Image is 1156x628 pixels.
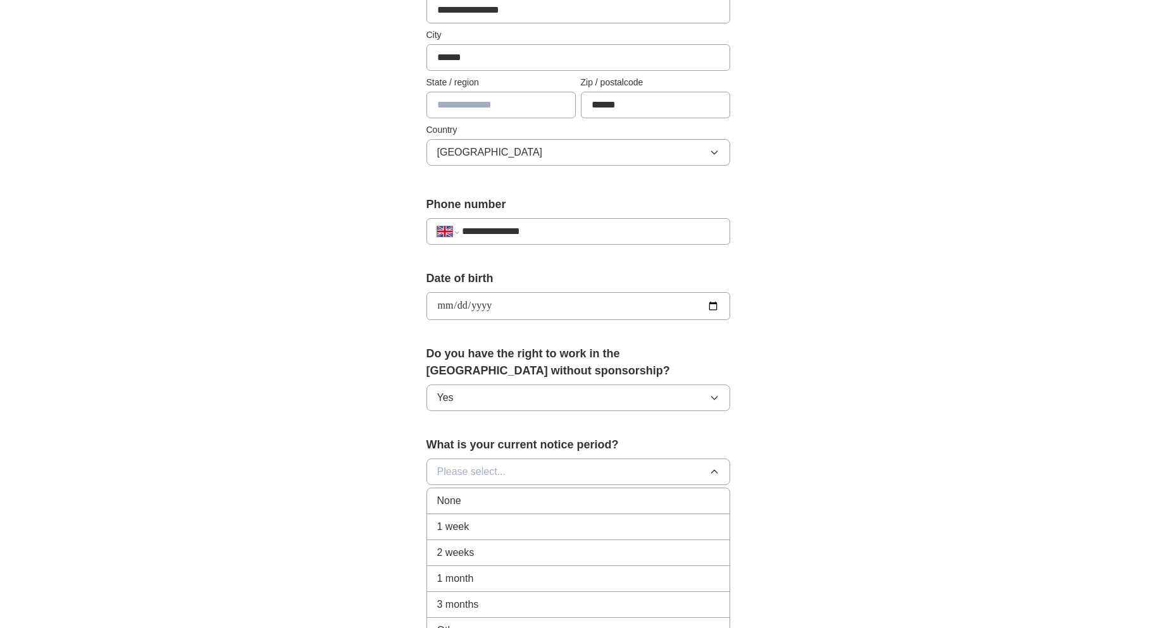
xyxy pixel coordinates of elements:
[581,76,730,89] label: Zip / postalcode
[426,385,730,411] button: Yes
[426,459,730,485] button: Please select...
[426,345,730,379] label: Do you have the right to work in the [GEOGRAPHIC_DATA] without sponsorship?
[437,493,461,508] span: None
[437,464,506,479] span: Please select...
[426,76,576,89] label: State / region
[426,436,730,453] label: What is your current notice period?
[426,123,730,137] label: Country
[426,196,730,213] label: Phone number
[426,270,730,287] label: Date of birth
[426,139,730,166] button: [GEOGRAPHIC_DATA]
[437,519,469,534] span: 1 week
[437,545,475,560] span: 2 weeks
[437,145,543,160] span: [GEOGRAPHIC_DATA]
[437,597,479,612] span: 3 months
[426,28,730,42] label: City
[437,571,474,586] span: 1 month
[437,390,454,405] span: Yes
